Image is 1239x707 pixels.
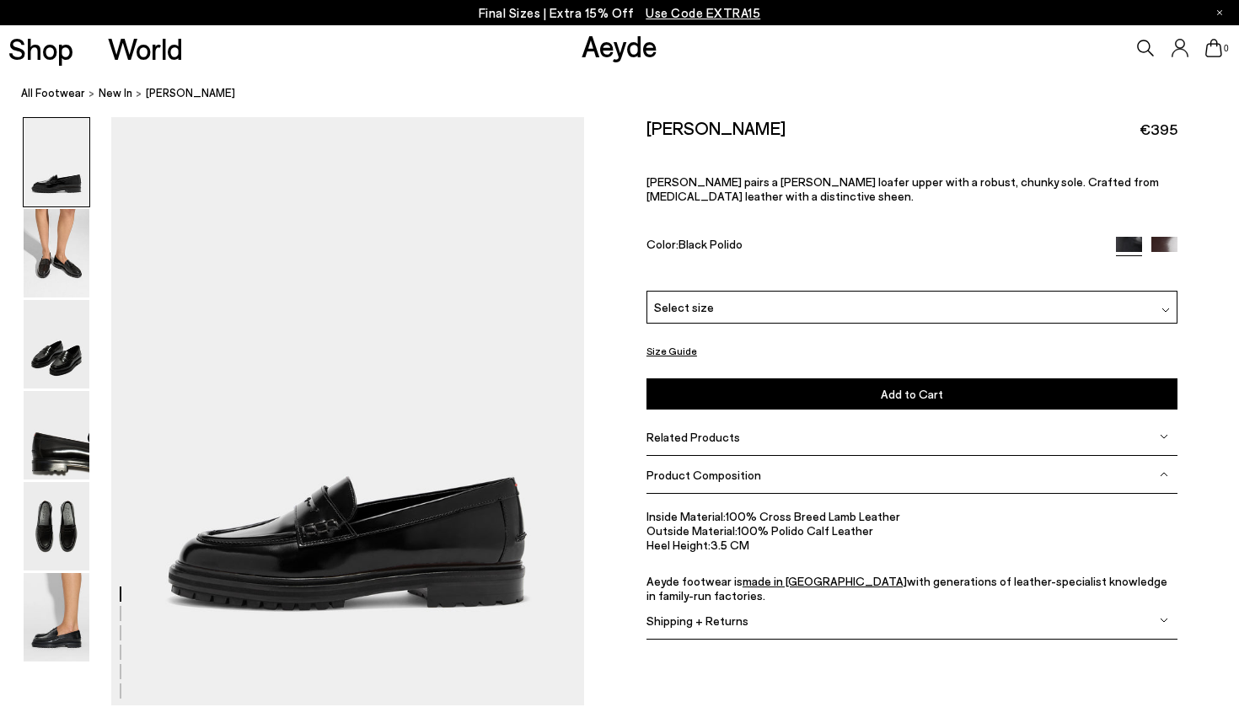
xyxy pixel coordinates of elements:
img: svg%3E [1161,306,1170,314]
span: €395 [1140,119,1177,140]
span: Inside Material: [646,509,726,523]
li: 100% Polido Calf Leather [646,523,1177,538]
span: Navigate to /collections/ss25-final-sizes [646,5,760,20]
span: [PERSON_NAME] [146,84,235,102]
a: World [108,34,183,63]
img: Leon Loafers - Image 5 [24,482,89,570]
span: with generations of leather-specialist knowledge in family-run factories. [646,573,1167,602]
span: Add to Cart [881,387,943,401]
div: Color: [646,237,1099,256]
img: svg%3E [1160,470,1168,479]
span: Black Polido [678,237,743,251]
img: Leon Loafers - Image 4 [24,391,89,479]
img: Leon Loafers - Image 3 [24,300,89,388]
span: Related Products [646,430,740,444]
a: Shop [8,34,73,63]
img: svg%3E [1160,616,1168,624]
img: Leon Loafers - Image 2 [24,209,89,297]
span: Select size [654,298,714,316]
span: Product Composition [646,468,761,482]
a: 0 [1205,39,1222,57]
img: Leon Loafers - Image 1 [24,118,89,206]
p: [PERSON_NAME] pairs a [PERSON_NAME] loafer upper with a robust, chunky sole. Crafted from [MEDICA... [646,174,1177,203]
li: 100% Cross Breed Lamb Leather [646,509,1177,523]
a: All Footwear [21,84,85,102]
span: New In [99,86,132,99]
li: 3.5 CM [646,538,1177,552]
nav: breadcrumb [21,71,1239,117]
button: Add to Cart [646,378,1177,410]
span: Shipping + Returns [646,613,748,628]
a: made in [GEOGRAPHIC_DATA] [743,573,907,587]
img: Leon Loafers - Image 6 [24,573,89,661]
span: Aeyde footwear is [646,573,743,587]
span: 0 [1222,44,1231,53]
img: svg%3E [1160,432,1168,441]
span: Outside Material: [646,523,737,538]
a: New In [99,84,132,102]
span: Heel Height: [646,538,711,552]
button: Size Guide [646,340,697,362]
h2: [PERSON_NAME] [646,117,786,138]
p: Final Sizes | Extra 15% Off [479,3,761,24]
a: Aeyde [582,28,657,63]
